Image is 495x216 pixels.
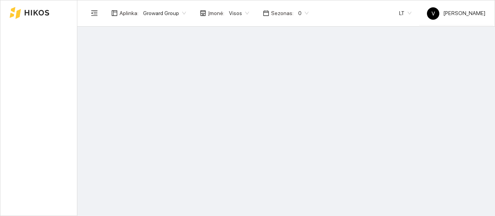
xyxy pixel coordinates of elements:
span: V [432,7,435,20]
span: calendar [263,10,269,16]
span: Sezonas : [271,9,294,17]
span: layout [111,10,118,16]
span: shop [200,10,206,16]
span: menu-fold [91,10,98,17]
span: 0 [298,7,309,19]
span: Groward Group [143,7,186,19]
span: Įmonė : [208,9,224,17]
span: Aplinka : [119,9,138,17]
button: menu-fold [87,5,102,21]
span: LT [399,7,411,19]
span: [PERSON_NAME] [427,10,485,16]
span: Visos [229,7,249,19]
